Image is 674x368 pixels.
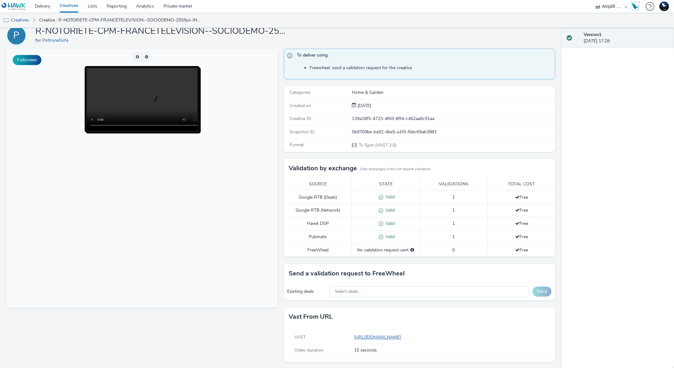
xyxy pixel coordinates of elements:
[13,55,41,65] button: Fullscreen
[284,230,352,244] td: Pubmatic
[410,247,414,253] div: Please select a deal below and click on Send to send a validation request to FreeWheel.
[35,37,42,43] span: for
[356,103,371,109] div: Creation 25 August 2025, 17:28
[420,178,488,191] th: Validations
[452,247,455,253] span: 0
[354,334,403,340] a: [URL][DOMAIN_NAME]
[289,312,333,322] h3: Vast from URL
[515,194,528,200] span: Free
[42,37,71,43] a: PoltroneSofa
[515,220,528,226] span: Free
[383,234,395,240] span: Valid
[294,347,323,353] span: Video duration
[284,244,352,256] td: FreeWheel
[284,204,352,217] td: Google RTB (Network)
[383,207,395,213] span: Valid
[289,164,357,173] h3: Validation by exchange
[36,13,205,28] a: Creative : R-NOTORIETE-CPM-FRANCETELEVISION--SOCIODEMO-2559yo-INSTREAM-1x1-TV-15s-P-INSTREAM-1x1-...
[352,178,420,191] th: State
[290,129,314,135] span: Snapshot ID
[515,207,528,213] span: Free
[383,194,395,200] span: Valid
[383,220,395,226] span: Valid
[3,17,9,24] img: tv
[452,207,455,213] span: 1
[352,116,555,122] div: 139a18f5-4723-4f69-8ff4-c462aa0c91aa
[358,142,396,148] span: Tv Spot (VAST 2.0)
[355,247,416,253] div: No validation request sent
[630,1,642,11] a: Hawk Academy
[290,142,304,148] span: Format
[290,103,311,109] span: Created on
[284,191,352,204] td: Google RTB (Deals)
[352,89,555,96] div: Home & Garden
[284,178,352,191] th: Source
[287,288,326,295] div: Existing deals
[14,27,20,44] div: P
[2,3,26,10] img: undefined Logo
[659,2,669,11] img: Support Hawk
[284,217,352,231] td: Hawk DSP
[488,178,556,191] th: Total cost
[360,167,430,172] small: Only exchanges in this list require validation
[310,65,552,71] li: Freewheel: send a validation request for the creative
[630,1,640,11] img: Hawk Academy
[452,234,455,240] span: 1
[515,234,528,240] span: Free
[356,103,371,109] span: [DATE]
[452,194,455,200] span: 1
[289,269,405,278] h3: Send a validation request to FreeWheel
[290,116,311,122] span: Creative ID
[584,32,601,38] strong: Version 1
[290,89,310,95] span: Categories
[35,25,288,37] h1: R-NOTORIETE-CPM-FRANCETELEVISION--SOCIODEMO-2559yo-INSTREAM-1x1-TV-15s-P-INSTREAM-1x1-W35Promo-$4...
[533,287,551,297] button: Send
[297,52,549,60] span: To deliver using:
[6,32,29,38] a: P
[515,247,528,253] span: Free
[452,220,455,226] span: 1
[294,334,306,340] span: VAST
[584,32,669,45] div: [DATE] 17:28
[354,347,548,353] span: 15 seconds
[352,129,555,135] div: 0b9769be-ba92-4be5-a1f0-fbbc69ab3883
[335,289,361,294] span: Select deals...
